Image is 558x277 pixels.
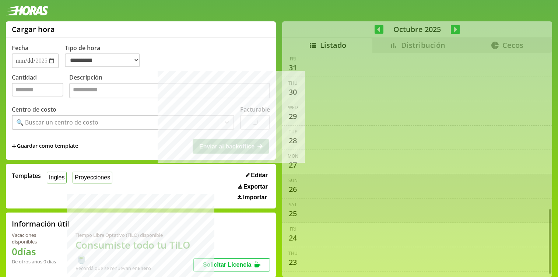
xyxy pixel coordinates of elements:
[12,258,58,265] div: De otros años: 0 días
[12,105,56,113] label: Centro de costo
[243,183,268,190] span: Exportar
[69,73,270,100] label: Descripción
[65,53,140,67] select: Tipo de hora
[73,172,112,183] button: Proyecciones
[69,83,270,98] textarea: Descripción
[76,265,193,271] div: Recordá que se renuevan en
[193,258,270,271] button: Solicitar Licencia
[47,172,67,183] button: Ingles
[12,83,63,97] input: Cantidad
[12,142,16,150] span: +
[138,265,151,271] b: Enero
[12,232,58,245] div: Vacaciones disponibles
[12,245,58,258] h1: 0 días
[12,219,70,229] h2: Información útil
[243,172,270,179] button: Editar
[6,6,49,15] img: logotipo
[76,232,193,238] div: Tiempo Libre Optativo (TiLO) disponible
[203,262,252,268] span: Solicitar Licencia
[251,172,267,179] span: Editar
[16,118,98,126] div: 🔍 Buscar un centro de costo
[12,142,78,150] span: +Guardar como template
[65,44,146,68] label: Tipo de hora
[236,183,270,190] button: Exportar
[12,24,55,34] h1: Cargar hora
[12,44,28,52] label: Fecha
[12,73,69,100] label: Cantidad
[240,105,270,113] label: Facturable
[76,238,193,265] h1: Consumiste todo tu TiLO 🍵
[243,194,267,201] span: Importar
[12,172,41,180] span: Templates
